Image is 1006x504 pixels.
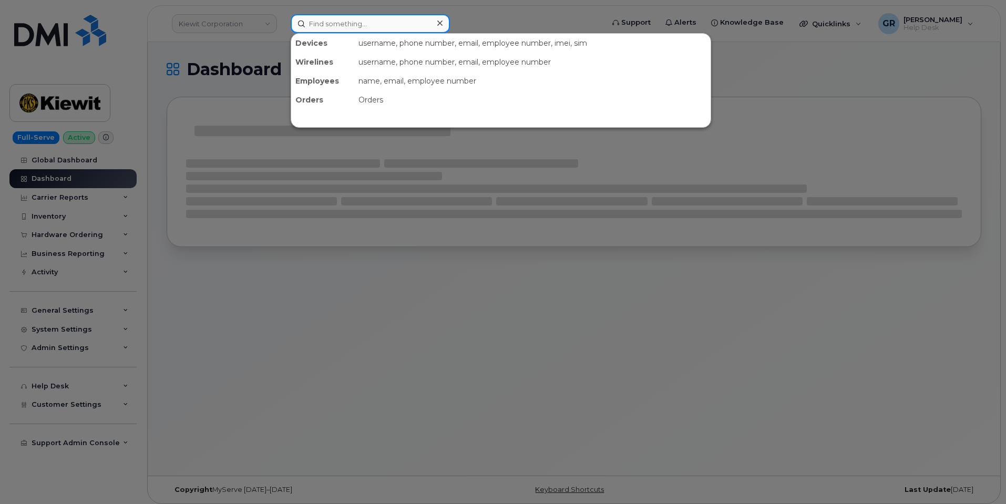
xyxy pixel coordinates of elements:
div: Employees [291,71,354,90]
iframe: Messenger Launcher [960,458,998,496]
div: name, email, employee number [354,71,711,90]
div: Wirelines [291,53,354,71]
div: Orders [291,90,354,109]
div: username, phone number, email, employee number, imei, sim [354,34,711,53]
div: Orders [354,90,711,109]
div: Devices [291,34,354,53]
div: username, phone number, email, employee number [354,53,711,71]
